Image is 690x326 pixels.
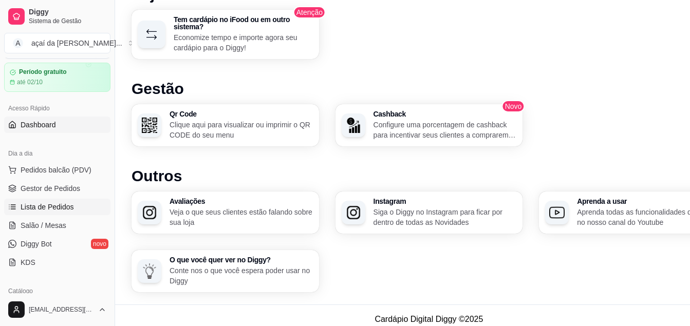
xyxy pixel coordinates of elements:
button: InstagramInstagramSiga o Diggy no Instagram para ficar por dentro de todas as Novidades [335,191,523,234]
h3: Avaliações [170,198,313,205]
p: Siga o Diggy no Instagram para ficar por dentro de todas as Novidades [374,207,517,227]
span: Dashboard [21,120,56,130]
span: A [13,38,23,48]
button: AvaliaçõesAvaliaçõesVeja o que seus clientes estão falando sobre sua loja [132,191,319,234]
h3: Instagram [374,198,517,205]
div: Acesso Rápido [4,100,110,117]
h3: Cashback [374,110,517,118]
div: açaí da [PERSON_NAME] ... [31,38,122,48]
button: CashbackCashbackConfigure uma porcentagem de cashback para incentivar seus clientes a comprarem e... [335,104,523,146]
div: Catálogo [4,283,110,299]
img: Instagram [346,205,361,220]
a: Lista de Pedidos [4,199,110,215]
button: Tem cardápio no iFood ou em outro sistema?Economize tempo e importe agora seu cardápio para o Diggy! [132,10,319,59]
p: Economize tempo e importe agora seu cardápio para o Diggy! [174,32,313,53]
span: Gestor de Pedidos [21,183,80,194]
a: Salão / Mesas [4,217,110,234]
span: Novo [502,100,525,112]
a: KDS [4,254,110,271]
div: Dia a dia [4,145,110,162]
a: Diggy Botnovo [4,236,110,252]
button: [EMAIL_ADDRESS][DOMAIN_NAME] [4,297,110,322]
img: Cashback [346,118,361,133]
a: Gestor de Pedidos [4,180,110,197]
span: KDS [21,257,35,267]
span: Lista de Pedidos [21,202,74,212]
p: Veja o que seus clientes estão falando sobre sua loja [170,207,313,227]
span: Atenção [293,6,326,18]
button: Select a team [4,33,110,53]
span: Salão / Mesas [21,220,66,231]
img: Aprenda a usar [549,205,565,220]
button: Pedidos balcão (PDV) [4,162,110,178]
span: Sistema de Gestão [29,17,106,25]
a: Período gratuitoaté 02/10 [4,63,110,92]
span: [EMAIL_ADDRESS][DOMAIN_NAME] [29,305,94,314]
span: Diggy Bot [21,239,52,249]
img: Qr Code [142,118,157,133]
a: Dashboard [4,117,110,133]
img: O que você quer ver no Diggy? [142,263,157,279]
span: Diggy [29,8,106,17]
a: DiggySistema de Gestão [4,4,110,29]
h3: Qr Code [170,110,313,118]
p: Configure uma porcentagem de cashback para incentivar seus clientes a comprarem em sua loja [374,120,517,140]
p: Clique aqui para visualizar ou imprimir o QR CODE do seu menu [170,120,313,140]
h3: Tem cardápio no iFood ou em outro sistema? [174,16,313,30]
article: até 02/10 [17,78,43,86]
h3: O que você quer ver no Diggy? [170,256,313,263]
img: Avaliações [142,205,157,220]
button: Qr CodeQr CodeClique aqui para visualizar ou imprimir o QR CODE do seu menu [132,104,319,146]
p: Conte nos o que você espera poder usar no Diggy [170,265,313,286]
span: Pedidos balcão (PDV) [21,165,91,175]
button: O que você quer ver no Diggy?O que você quer ver no Diggy?Conte nos o que você espera poder usar ... [132,250,319,292]
article: Período gratuito [19,68,67,76]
